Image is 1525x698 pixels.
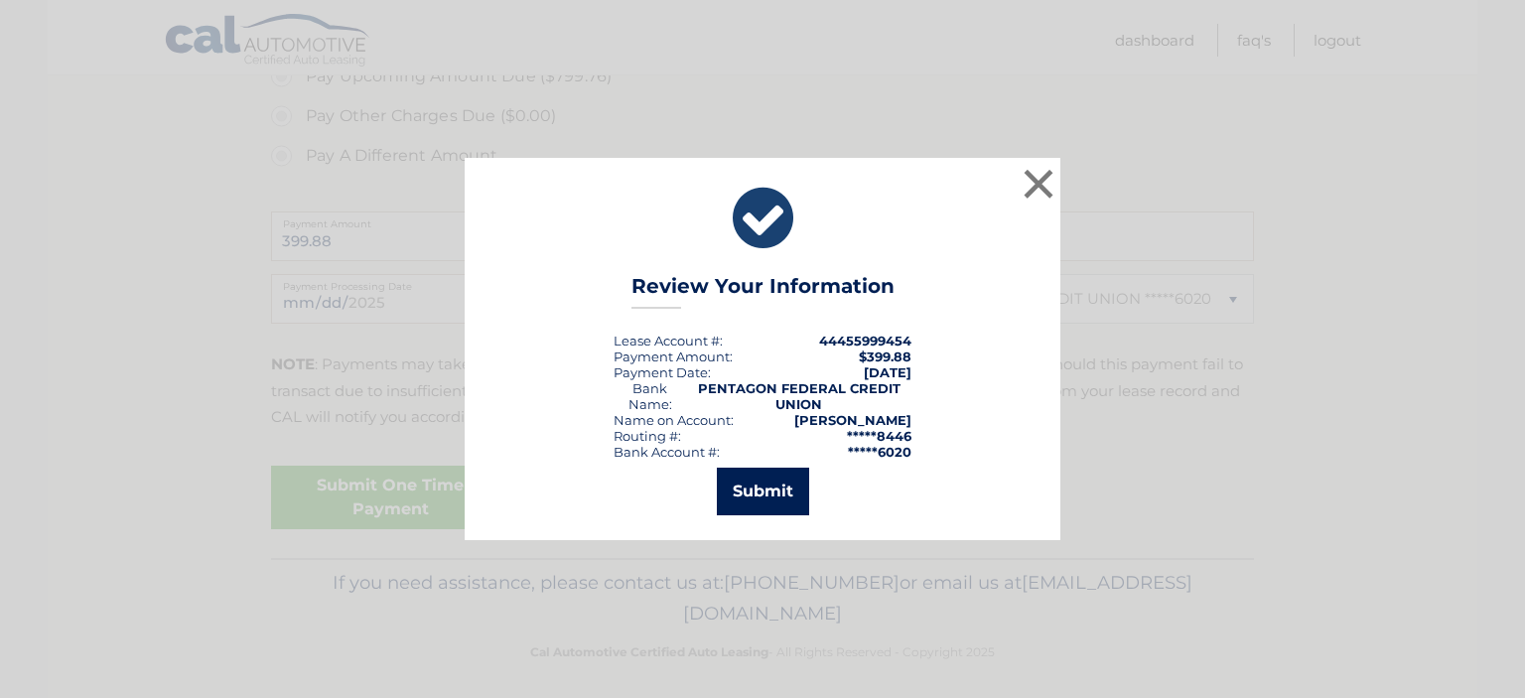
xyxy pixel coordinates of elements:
div: Bank Name: [614,380,686,412]
h3: Review Your Information [631,274,895,309]
div: Routing #: [614,428,681,444]
button: Submit [717,468,809,515]
button: × [1019,164,1058,204]
div: Bank Account #: [614,444,720,460]
span: Payment Date [614,364,708,380]
div: Name on Account: [614,412,734,428]
strong: 44455999454 [819,333,911,349]
span: [DATE] [864,364,911,380]
strong: [PERSON_NAME] [794,412,911,428]
div: Payment Amount: [614,349,733,364]
span: $399.88 [859,349,911,364]
div: Lease Account #: [614,333,723,349]
strong: PENTAGON FEDERAL CREDIT UNION [698,380,901,412]
div: : [614,364,711,380]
